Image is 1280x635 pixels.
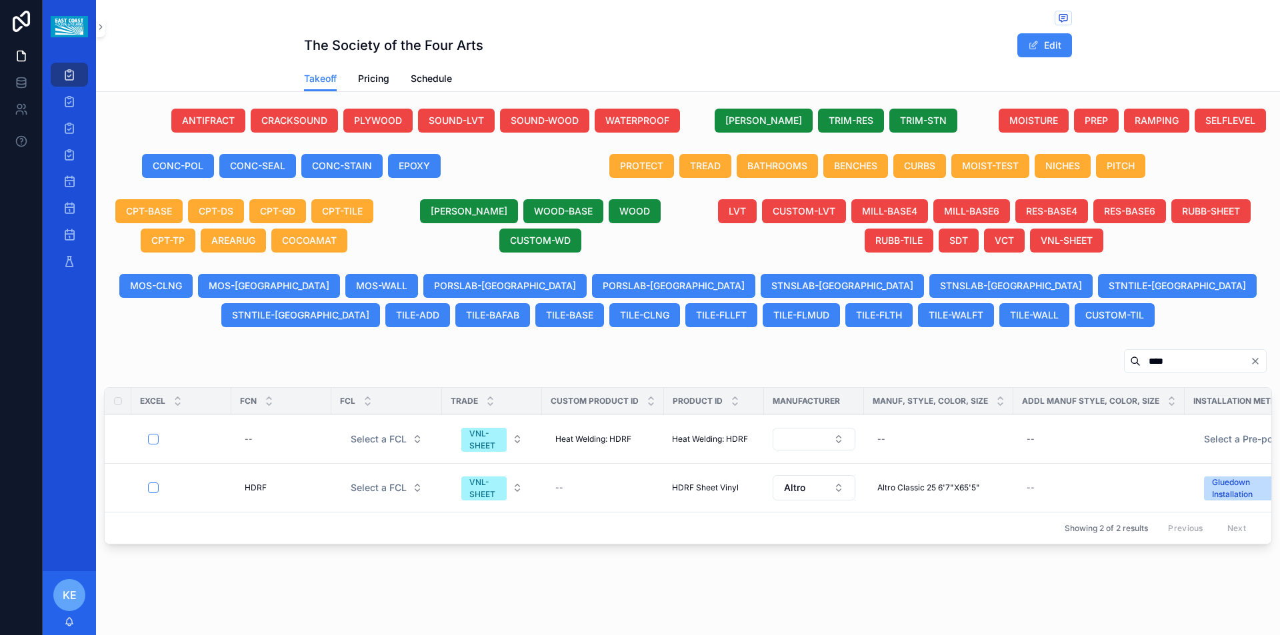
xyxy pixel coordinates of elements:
[773,428,855,450] button: Select Button
[411,67,452,93] a: Schedule
[261,114,327,127] span: CRACKSOUND
[115,199,183,223] button: CPT-BASE
[209,279,329,293] span: MOS-[GEOGRAPHIC_DATA]
[773,205,835,218] span: CUSTOM-LVT
[1035,154,1091,178] button: NICHES
[420,199,518,223] button: [PERSON_NAME]
[304,72,337,85] span: Takeoff
[188,199,244,223] button: CPT-DS
[595,109,680,133] button: WATERPROOF
[351,432,407,446] span: Select a FCL
[1107,159,1135,173] span: PITCH
[1250,356,1266,366] button: Clear
[1074,109,1119,133] button: PREP
[939,229,979,253] button: SDT
[282,234,337,247] span: COCOAMAT
[747,159,807,173] span: BATHROOMS
[469,476,499,500] div: VNL-SHEET
[845,303,913,327] button: TILE-FLTH
[762,199,846,223] button: CUSTOM-LVT
[865,229,933,253] button: RUBB-TILE
[431,205,507,218] span: [PERSON_NAME]
[1009,114,1058,127] span: MOISTURE
[673,396,723,406] span: Product ID
[340,427,433,451] button: Select Button
[672,434,748,444] span: Heat Welding: HDRF
[385,303,450,327] button: TILE-ADD
[451,470,533,506] button: Select Button
[249,199,306,223] button: CPT-GD
[873,396,988,406] span: Manuf, Style, Color, Size
[696,309,747,322] span: TILE-FLLFT
[550,428,656,450] a: Heat Welding: HDRF
[1030,229,1103,253] button: VNL-SHEET
[900,114,947,127] span: TRIM-STN
[620,159,663,173] span: PROTECT
[358,67,389,93] a: Pricing
[1171,199,1251,223] button: RUBB-SHEET
[609,303,680,327] button: TILE-CLNG
[872,428,1005,450] a: --
[949,234,968,247] span: SDT
[1026,205,1077,218] span: RES-BASE4
[1010,309,1059,322] span: TILE-WALL
[904,159,935,173] span: CURBS
[609,154,674,178] button: PROTECT
[119,274,193,298] button: MOS-CLNG
[555,434,631,444] span: Heat Welding: HDRF
[690,159,721,173] span: TREAD
[1041,234,1093,247] span: VNL-SHEET
[1027,482,1035,493] div: --
[221,303,380,327] button: STNTILE-[GEOGRAPHIC_DATA]
[455,303,530,327] button: TILE-BAFAB
[1065,523,1148,534] span: Showing 2 of 2 results
[1195,109,1266,133] button: SELFLEVEL
[1021,428,1177,450] a: --
[1045,159,1080,173] span: NICHES
[63,587,77,603] span: KE
[312,159,372,173] span: CONC-STAIN
[322,205,363,218] span: CPT-TILE
[451,396,478,406] span: Trade
[772,474,856,501] a: Select Button
[550,477,656,498] a: --
[609,199,661,223] button: WOOD
[51,16,87,37] img: App logo
[1104,205,1155,218] span: RES-BASE6
[725,114,802,127] span: [PERSON_NAME]
[929,309,983,322] span: TILE-WALFT
[198,274,340,298] button: MOS-[GEOGRAPHIC_DATA]
[951,154,1029,178] button: MOIST-TEST
[340,476,433,500] button: Select Button
[872,477,1005,498] a: Altro Classic 25 6'7"X65'5"
[729,205,746,218] span: LVT
[679,154,731,178] button: TREAD
[239,477,323,498] a: HDRF
[944,205,999,218] span: MILL-BASE6
[500,109,589,133] button: SOUND-WOOD
[351,481,407,494] span: Select a FCL
[999,303,1069,327] button: TILE-WALL
[423,274,587,298] button: PORSLAB-[GEOGRAPHIC_DATA]
[429,114,484,127] span: SOUND-LVT
[1182,205,1240,218] span: RUBB-SHEET
[230,159,285,173] span: CONC-SEAL
[43,53,96,291] div: scrollable content
[1015,199,1088,223] button: RES-BASE4
[856,309,902,322] span: TILE-FLTH
[773,309,829,322] span: TILE-FLMUD
[151,234,185,247] span: CPT-TP
[772,427,856,451] a: Select Button
[534,205,593,218] span: WOOD-BASE
[245,434,253,444] div: --
[450,469,534,506] a: Select Button
[304,67,337,92] a: Takeoff
[862,205,917,218] span: MILL-BASE4
[356,279,407,293] span: MOS-WALL
[311,199,373,223] button: CPT-TILE
[546,309,593,322] span: TILE-BASE
[773,396,840,406] span: Manufacturer
[211,234,255,247] span: AREARUG
[933,199,1010,223] button: MILL-BASE6
[199,205,233,218] span: CPT-DS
